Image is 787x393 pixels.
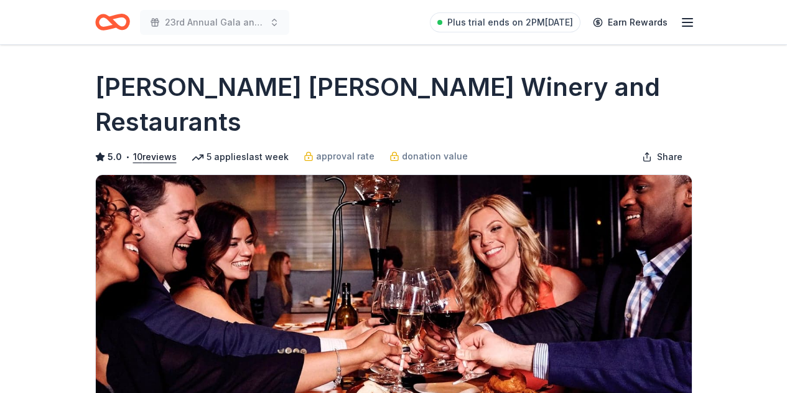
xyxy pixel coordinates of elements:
[125,152,129,162] span: •
[430,12,580,32] a: Plus trial ends on 2PM[DATE]
[304,149,375,164] a: approval rate
[108,149,122,164] span: 5.0
[632,144,692,169] button: Share
[95,70,692,140] h1: [PERSON_NAME] [PERSON_NAME] Winery and Restaurants
[657,149,682,164] span: Share
[95,7,130,37] a: Home
[402,149,468,164] span: donation value
[192,149,289,164] div: 5 applies last week
[165,15,264,30] span: 23rd Annual Gala and Silent Auction
[133,149,177,164] button: 10reviews
[389,149,468,164] a: donation value
[585,11,675,34] a: Earn Rewards
[316,149,375,164] span: approval rate
[140,10,289,35] button: 23rd Annual Gala and Silent Auction
[447,15,573,30] span: Plus trial ends on 2PM[DATE]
